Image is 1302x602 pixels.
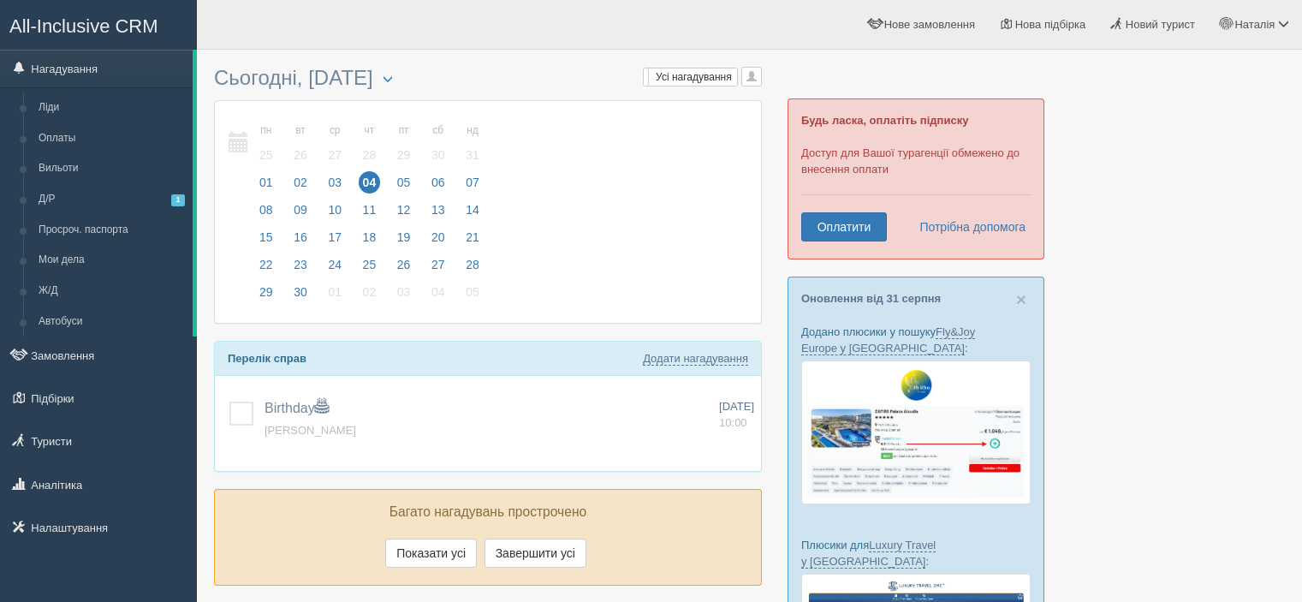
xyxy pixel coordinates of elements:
span: 01 [324,281,346,303]
span: 03 [393,281,415,303]
a: Luxury Travel у [GEOGRAPHIC_DATA] [801,539,936,569]
h3: Сьогодні, [DATE] [214,67,762,92]
p: Додано плюсики у пошуку : [801,324,1031,356]
span: 25 [255,144,277,166]
a: 13 [422,200,455,228]
a: 01 [318,283,351,310]
span: 23 [289,253,312,276]
a: Оновлення від 31 серпня [801,292,941,305]
a: 12 [388,200,420,228]
a: чт 28 [354,114,386,173]
span: 24 [324,253,346,276]
a: 02 [284,173,317,200]
span: 04 [359,171,381,194]
a: [PERSON_NAME] [265,424,356,437]
small: сб [427,123,449,138]
small: пн [255,123,277,138]
button: Показати усі [385,539,477,568]
small: вт [289,123,312,138]
a: 05 [456,283,485,310]
a: 07 [456,173,485,200]
span: 26 [289,144,312,166]
a: Просроч. паспорта [31,215,193,246]
a: Автобуси [31,307,193,337]
a: 05 [388,173,420,200]
a: Д/Р1 [31,184,193,215]
span: 10:00 [719,416,747,429]
a: 03 [388,283,420,310]
span: 22 [255,253,277,276]
span: × [1016,289,1026,309]
a: Потрібна допомога [908,212,1026,241]
span: [DATE] [719,400,754,413]
span: 12 [393,199,415,221]
a: 17 [318,228,351,255]
a: 10 [318,200,351,228]
a: Ж/Д [31,276,193,307]
span: 29 [393,144,415,166]
a: вт 26 [284,114,317,173]
small: чт [359,123,381,138]
p: Плюсики для : [801,537,1031,569]
a: 22 [250,255,282,283]
small: ср [324,123,346,138]
a: 04 [354,173,386,200]
span: 03 [324,171,346,194]
span: 18 [359,226,381,248]
a: 29 [250,283,282,310]
span: 25 [359,253,381,276]
a: 02 [354,283,386,310]
a: 03 [318,173,351,200]
a: 04 [422,283,455,310]
span: 27 [427,253,449,276]
a: 11 [354,200,386,228]
a: Додати нагадування [643,352,748,366]
button: Close [1016,290,1026,308]
span: 09 [289,199,312,221]
span: 02 [359,281,381,303]
span: 13 [427,199,449,221]
span: Усі нагадування [656,71,732,83]
a: 24 [318,255,351,283]
small: пт [393,123,415,138]
a: Оплатити [801,212,887,241]
a: 25 [354,255,386,283]
a: 20 [422,228,455,255]
span: 31 [461,144,484,166]
span: 19 [393,226,415,248]
span: 16 [289,226,312,248]
span: 17 [324,226,346,248]
a: Мои дела [31,245,193,276]
span: 1 [171,194,185,206]
a: 16 [284,228,317,255]
span: All-Inclusive CRM [9,15,158,37]
b: Перелік справ [228,352,306,365]
a: нд 31 [456,114,485,173]
span: 27 [324,144,346,166]
span: 05 [393,171,415,194]
a: 14 [456,200,485,228]
span: Birthday [265,401,329,415]
a: 28 [456,255,485,283]
span: 10 [324,199,346,221]
span: 14 [461,199,484,221]
a: 18 [354,228,386,255]
span: 08 [255,199,277,221]
a: сб 30 [422,114,455,173]
span: 26 [393,253,415,276]
p: Багато нагадувань прострочено [228,503,748,522]
a: 21 [456,228,485,255]
span: Нове замовлення [884,18,975,31]
a: 01 [250,173,282,200]
span: 06 [427,171,449,194]
span: 30 [427,144,449,166]
a: 27 [422,255,455,283]
span: 07 [461,171,484,194]
span: 20 [427,226,449,248]
a: Ліди [31,92,193,123]
a: Fly&Joy Europe у [GEOGRAPHIC_DATA] [801,325,975,355]
span: 21 [461,226,484,248]
a: 08 [250,200,282,228]
a: 09 [284,200,317,228]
